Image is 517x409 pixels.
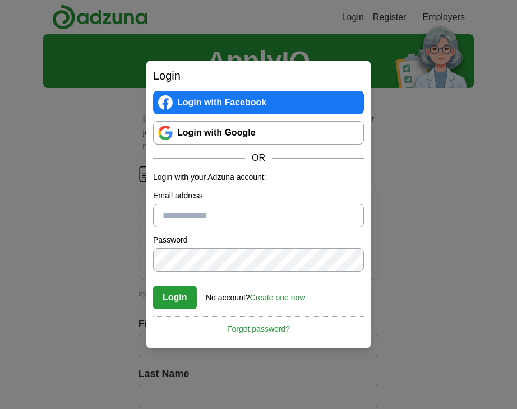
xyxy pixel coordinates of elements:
a: Login with Google [153,121,364,145]
label: Password [153,234,364,246]
label: Email address [153,190,364,202]
div: No account? [206,285,305,304]
a: Login with Facebook [153,91,364,114]
p: Login with your Adzuna account: [153,171,364,183]
button: Login [153,286,197,309]
a: Forgot password? [153,316,364,335]
a: Create one now [250,293,306,302]
span: OR [245,151,272,165]
h2: Login [153,67,364,84]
